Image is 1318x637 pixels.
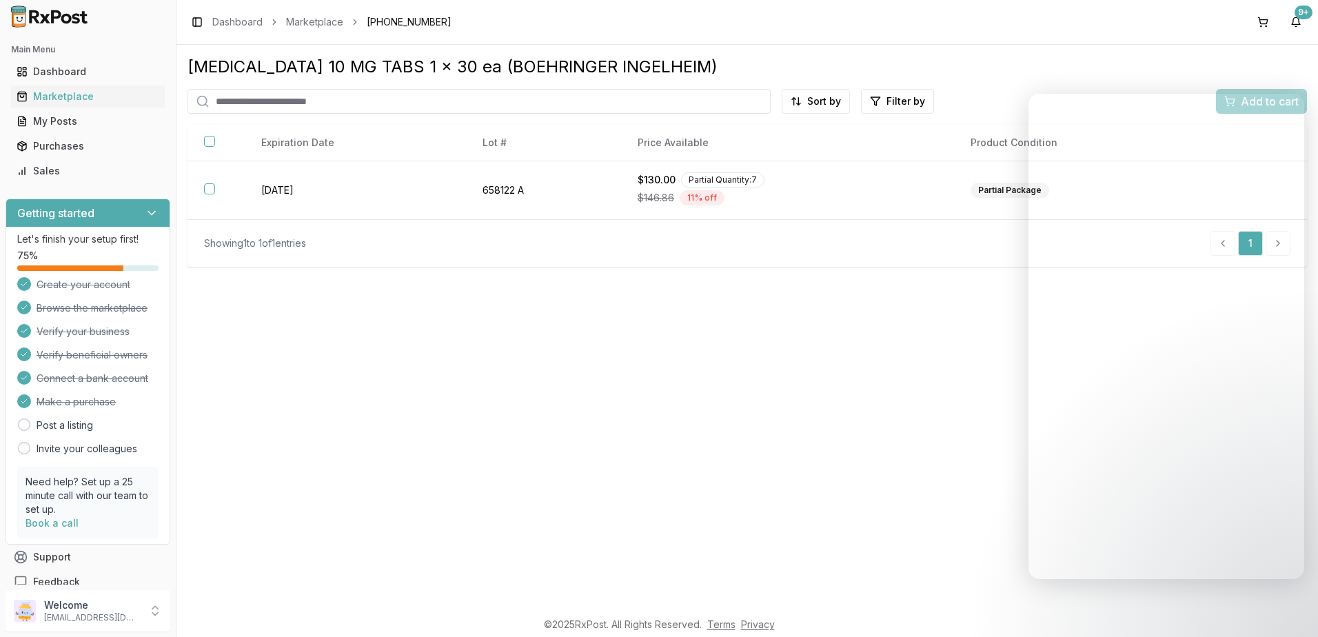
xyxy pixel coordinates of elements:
span: Create your account [37,278,130,292]
div: $130.00 [638,172,937,188]
a: Invite your colleagues [37,442,137,456]
img: RxPost Logo [6,6,94,28]
span: Connect a bank account [37,372,148,385]
a: My Posts [11,109,165,134]
img: User avatar [14,600,36,622]
td: [DATE] [245,161,466,220]
p: Need help? Set up a 25 minute call with our team to set up. [26,475,150,516]
span: Verify your business [37,325,130,338]
a: Post a listing [37,418,93,432]
div: 11 % off [680,190,724,205]
button: Purchases [6,135,170,157]
a: Marketplace [286,15,343,29]
span: Feedback [33,575,80,589]
button: Filter by [861,89,934,114]
span: Sort by [807,94,841,108]
span: Filter by [886,94,925,108]
iframe: Intercom live chat [1271,590,1304,623]
th: Product Condition [954,125,1204,161]
div: Dashboard [17,65,159,79]
div: My Posts [17,114,159,128]
a: Book a call [26,517,79,529]
div: Partial Quantity: 7 [681,172,764,188]
a: Dashboard [212,15,263,29]
p: Welcome [44,598,140,612]
th: Lot # [466,125,621,161]
span: 75 % [17,249,38,263]
div: Partial Package [971,183,1049,198]
span: [PHONE_NUMBER] [367,15,452,29]
a: Dashboard [11,59,165,84]
span: Verify beneficial owners [37,348,148,362]
th: Price Available [621,125,954,161]
button: Marketplace [6,85,170,108]
th: Expiration Date [245,125,466,161]
div: [MEDICAL_DATA] 10 MG TABS 1 x 30 ea (BOEHRINGER INGELHEIM) [187,56,1307,78]
nav: breadcrumb [212,15,452,29]
button: My Posts [6,110,170,132]
button: Feedback [6,569,170,594]
span: Make a purchase [37,395,116,409]
a: Privacy [741,618,775,630]
div: Showing 1 to 1 of 1 entries [204,236,306,250]
h3: Getting started [17,205,94,221]
a: Marketplace [11,84,165,109]
button: Dashboard [6,61,170,83]
div: Sales [17,164,159,178]
a: Purchases [11,134,165,159]
h2: Main Menu [11,44,165,55]
button: 9+ [1285,11,1307,33]
a: Sales [11,159,165,183]
iframe: Intercom live chat [1028,94,1304,579]
a: Terms [707,618,736,630]
button: Sort by [782,89,850,114]
button: Sales [6,160,170,182]
div: Purchases [17,139,159,153]
td: 658122 A [466,161,621,220]
p: Let's finish your setup first! [17,232,159,246]
p: [EMAIL_ADDRESS][DOMAIN_NAME] [44,612,140,623]
span: $146.86 [638,191,674,205]
div: Marketplace [17,90,159,103]
button: Support [6,545,170,569]
span: Browse the marketplace [37,301,148,315]
div: 9+ [1295,6,1312,19]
